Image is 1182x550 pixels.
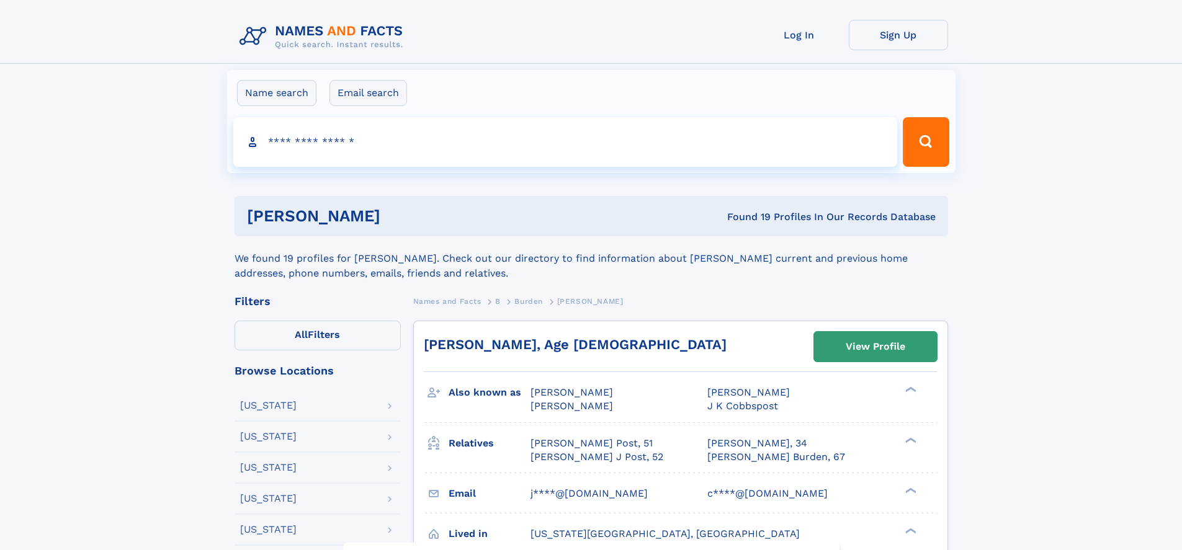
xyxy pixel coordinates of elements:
[233,117,898,167] input: search input
[514,293,543,309] a: Burden
[902,486,917,494] div: ❯
[707,437,807,450] a: [PERSON_NAME], 34
[707,400,778,412] span: J K Cobbspost
[449,523,531,544] h3: Lived in
[329,80,407,106] label: Email search
[846,332,905,361] div: View Profile
[240,463,297,472] div: [US_STATE]
[849,20,948,50] a: Sign Up
[235,321,401,350] label: Filters
[413,293,481,309] a: Names and Facts
[514,297,543,306] span: Burden
[557,297,624,306] span: [PERSON_NAME]
[531,528,800,539] span: [US_STATE][GEOGRAPHIC_DATA], [GEOGRAPHIC_DATA]
[903,117,949,167] button: Search Button
[237,80,316,106] label: Name search
[240,432,297,441] div: [US_STATE]
[531,450,663,464] a: [PERSON_NAME] J Post, 52
[750,20,849,50] a: Log In
[707,450,845,464] a: [PERSON_NAME] Burden, 67
[707,386,790,398] span: [PERSON_NAME]
[235,236,948,281] div: We found 19 profiles for [PERSON_NAME]. Check out our directory to find information about [PERSON...
[247,208,554,224] h1: [PERSON_NAME]
[449,433,531,454] h3: Relatives
[902,526,917,534] div: ❯
[449,382,531,403] h3: Also known as
[902,386,917,394] div: ❯
[235,20,413,53] img: Logo Names and Facts
[235,365,401,376] div: Browse Locations
[235,296,401,307] div: Filters
[240,525,297,534] div: [US_STATE]
[902,436,917,444] div: ❯
[814,332,937,361] a: View Profile
[240,494,297,503] div: [US_STATE]
[424,337,727,352] a: [PERSON_NAME], Age [DEMOGRAPHIC_DATA]
[240,401,297,410] div: [US_STATE]
[449,483,531,504] h3: Email
[495,297,501,306] span: B
[531,437,653,450] a: [PERSON_NAME] Post, 51
[295,329,308,340] span: All
[553,210,936,224] div: Found 19 Profiles In Our Records Database
[495,293,501,309] a: B
[531,386,613,398] span: [PERSON_NAME]
[531,400,613,412] span: [PERSON_NAME]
